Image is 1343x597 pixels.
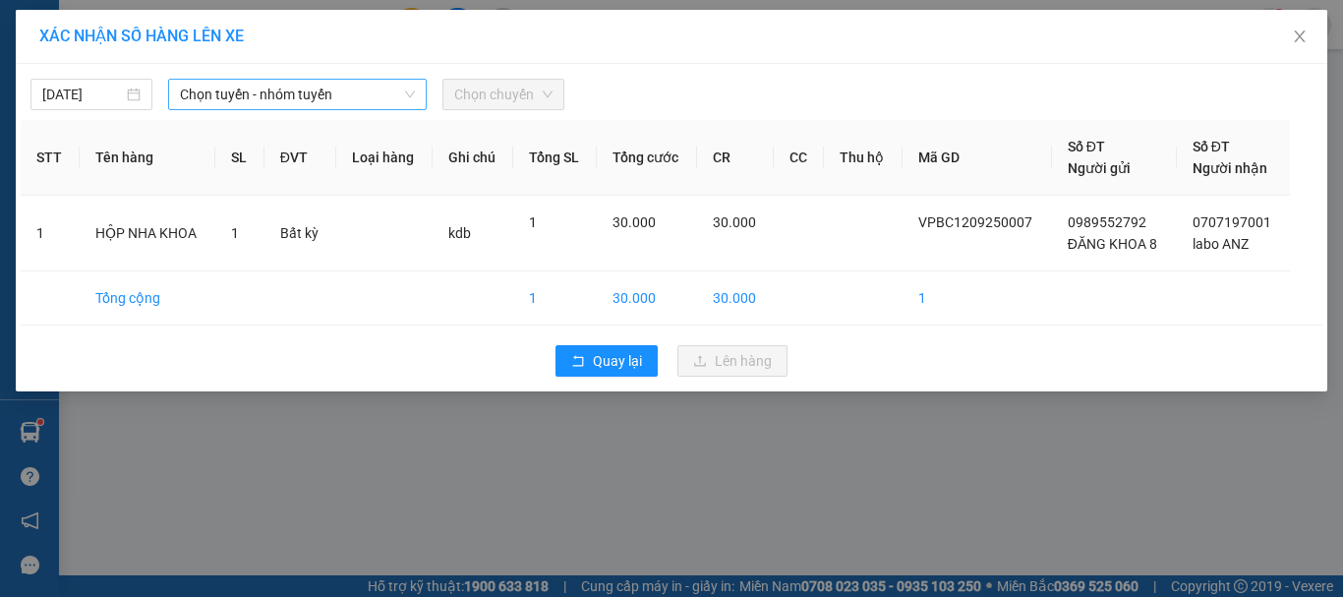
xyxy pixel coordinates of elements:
[21,120,80,196] th: STT
[529,214,537,230] span: 1
[80,271,216,326] td: Tổng cộng
[264,196,336,271] td: Bất kỳ
[53,106,241,122] span: -----------------------------------------
[513,271,597,326] td: 1
[918,214,1032,230] span: VPBC1209250007
[1272,10,1327,65] button: Close
[42,84,123,105] input: 12/09/2025
[21,196,80,271] td: 1
[903,120,1052,196] th: Mã GD
[1193,160,1267,176] span: Người nhận
[80,196,216,271] td: HỘP NHA KHOA
[1068,236,1157,252] span: ĐĂNG KHOA 8
[404,89,416,100] span: down
[1193,236,1249,252] span: labo ANZ
[454,80,553,109] span: Chọn chuyến
[1068,214,1146,230] span: 0989552792
[6,143,120,154] span: In ngày:
[215,120,263,196] th: SL
[697,271,774,326] td: 30.000
[43,143,120,154] span: 14:52:09 [DATE]
[6,127,207,139] span: [PERSON_NAME]:
[155,11,269,28] strong: ĐỒNG PHƯỚC
[155,88,241,99] span: Hotline: 19001152
[597,120,697,196] th: Tổng cước
[824,120,902,196] th: Thu hộ
[433,120,513,196] th: Ghi chú
[1193,139,1230,154] span: Số ĐT
[1068,160,1131,176] span: Người gửi
[1193,214,1271,230] span: 0707197001
[713,214,756,230] span: 30.000
[597,271,697,326] td: 30.000
[1068,139,1105,154] span: Số ĐT
[593,350,642,372] span: Quay lại
[613,214,656,230] span: 30.000
[155,31,264,56] span: Bến xe [GEOGRAPHIC_DATA]
[231,225,239,241] span: 1
[180,80,415,109] span: Chọn tuyến - nhóm tuyến
[155,59,270,84] span: 01 Võ Văn Truyện, KP.1, Phường 2
[571,354,585,370] span: rollback
[513,120,597,196] th: Tổng SL
[7,12,94,98] img: logo
[264,120,336,196] th: ĐVT
[39,27,244,45] span: XÁC NHẬN SỐ HÀNG LÊN XE
[677,345,788,377] button: uploadLên hàng
[903,271,1052,326] td: 1
[80,120,216,196] th: Tên hàng
[336,120,433,196] th: Loại hàng
[697,120,774,196] th: CR
[555,345,658,377] button: rollbackQuay lại
[1292,29,1308,44] span: close
[774,120,824,196] th: CC
[98,125,207,140] span: VPBC1209250007
[448,225,471,241] span: kdb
